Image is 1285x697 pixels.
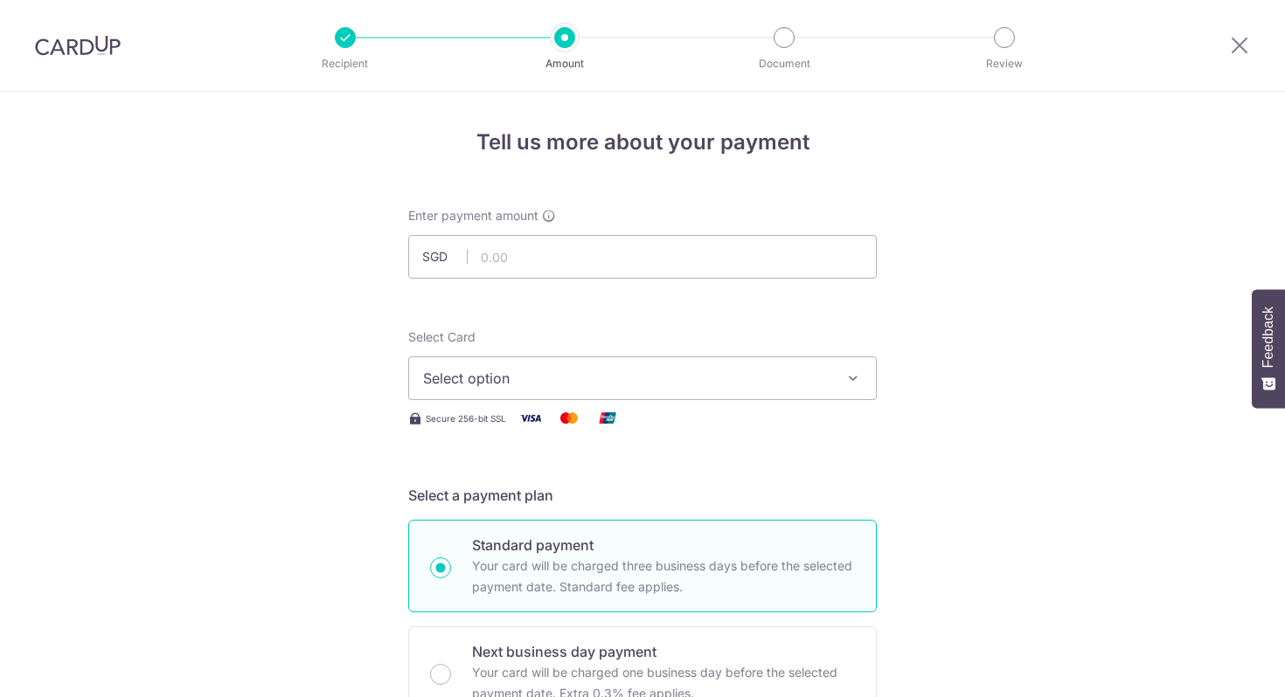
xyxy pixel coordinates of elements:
h4: Tell us more about your payment [408,127,877,158]
button: Select option [408,356,877,400]
img: Union Pay [590,407,625,429]
span: Select option [423,368,830,389]
span: Secure 256-bit SSL [426,411,506,425]
img: Mastercard [552,407,587,429]
p: Review [940,55,1069,72]
p: Amount [500,55,629,72]
iframe: Opens a widget where you can find more information [1172,645,1268,688]
span: SGD [422,248,468,266]
p: Document [719,55,849,72]
img: Visa [513,407,548,429]
input: 0.00 [408,235,877,279]
span: Enter payment amount [408,207,538,224]
button: Feedback - Show survey [1252,289,1285,408]
p: Recipient [281,55,410,72]
span: Feedback [1261,307,1276,368]
h5: Select a payment plan [408,485,877,506]
img: CardUp [35,35,121,56]
span: translation missing: en.payables.payment_networks.credit_card.summary.labels.select_card [408,329,476,344]
p: Next business day payment [472,641,855,662]
p: Standard payment [472,535,855,556]
p: Your card will be charged three business days before the selected payment date. Standard fee appl... [472,556,855,597]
